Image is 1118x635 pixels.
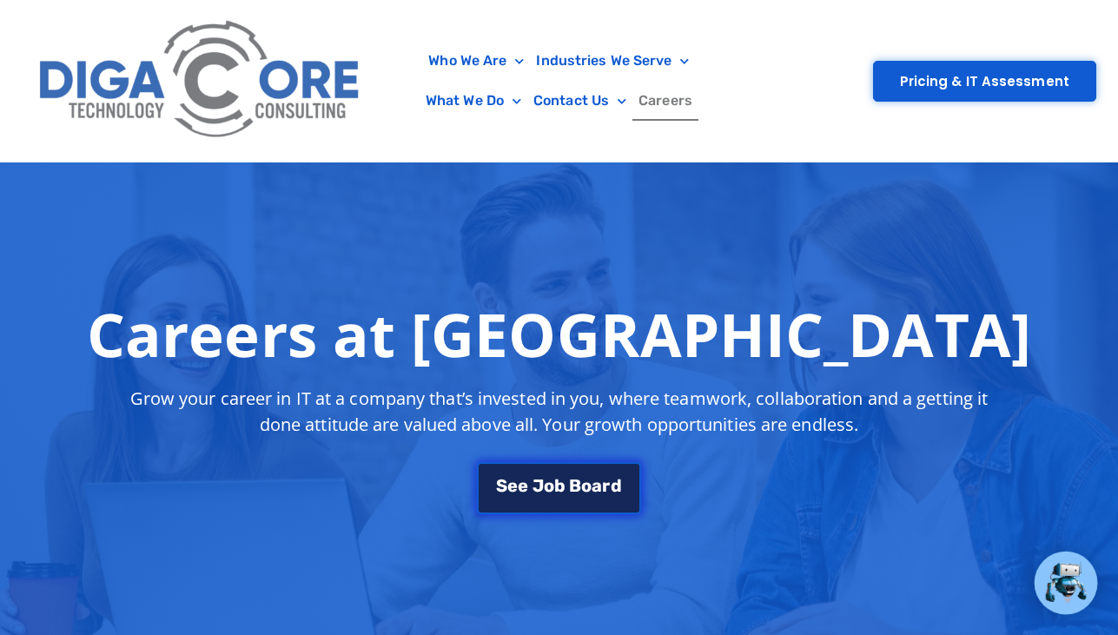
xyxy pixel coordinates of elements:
[569,477,581,494] span: B
[422,41,530,81] a: Who We Are
[380,41,738,121] nav: Menu
[873,61,1096,102] a: Pricing & IT Assessment
[602,477,610,494] span: r
[533,477,544,494] span: J
[530,41,695,81] a: Industries We Serve
[420,81,527,121] a: What We Do
[554,477,566,494] span: b
[507,477,518,494] span: e
[900,75,1069,88] span: Pricing & IT Assessment
[581,477,592,494] span: o
[592,477,602,494] span: a
[87,299,1031,368] h1: Careers at [GEOGRAPHIC_DATA]
[518,477,528,494] span: e
[30,9,371,153] img: Digacore Logo
[477,462,640,514] a: See Job Board
[632,81,698,121] a: Careers
[527,81,632,121] a: Contact Us
[496,477,507,494] span: S
[544,477,554,494] span: o
[119,386,1000,438] p: Grow your career in IT at a company that’s invested in you, where teamwork, collaboration and a g...
[611,477,622,494] span: d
